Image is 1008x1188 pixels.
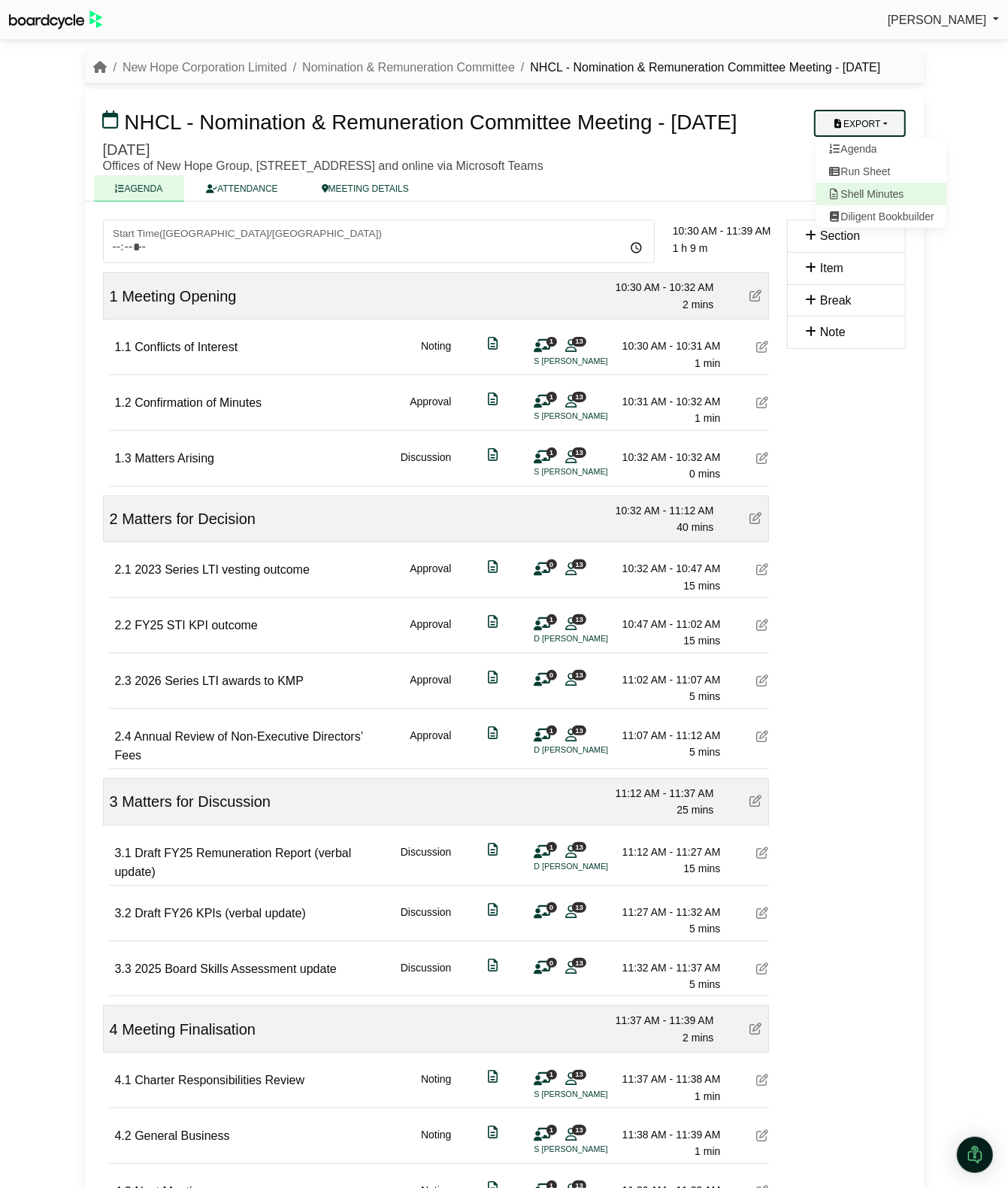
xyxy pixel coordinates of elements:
[534,465,647,478] li: S [PERSON_NAME]
[695,1145,720,1157] span: 1 min
[673,223,778,239] div: 10:30 AM - 11:39 AM
[115,396,132,409] span: 1.2
[135,396,262,409] span: Confirmation of Minutes
[110,793,118,810] span: 3
[421,338,451,371] div: Noting
[410,393,451,427] div: Approval
[820,294,852,307] span: Break
[103,141,150,159] div: [DATE]
[572,614,586,624] span: 13
[110,1021,118,1038] span: 4
[609,1012,714,1029] div: 11:37 AM - 11:39 AM
[534,410,647,423] li: S [PERSON_NAME]
[546,614,557,624] span: 1
[820,326,846,338] span: Note
[410,727,451,765] div: Approval
[115,847,132,859] span: 3.1
[695,412,720,424] span: 1 min
[534,1088,647,1101] li: S [PERSON_NAME]
[122,511,256,527] span: Matters for Decision
[9,11,102,29] img: BoardcycleBlackGreen-aaafeed430059cb809a45853b8cf6d952af9d84e6e89e1f1685b34bfd5cb7d64.svg
[609,279,714,295] div: 10:30 AM - 10:32 AM
[816,183,946,205] a: Shell Minutes
[572,447,586,457] span: 13
[135,341,238,353] span: Conflicts of Interest
[122,1021,256,1038] span: Meeting Finalisation
[572,958,586,968] span: 13
[616,671,721,688] div: 11:02 AM - 11:07 AM
[546,1125,557,1135] span: 1
[673,242,708,254] span: 1 h 9 m
[410,671,451,705] div: Approval
[135,452,214,465] span: Matters Arising
[534,744,647,756] li: D [PERSON_NAME]
[302,61,515,74] a: Nomination & Remuneration Committee
[115,1074,132,1086] span: 4.1
[609,502,714,519] div: 10:32 AM - 11:12 AM
[115,452,132,465] span: 1.3
[683,862,720,874] span: 15 mins
[616,449,721,465] div: 10:32 AM - 10:32 AM
[572,337,586,347] span: 13
[135,1074,304,1086] span: Charter Responsibilities Review
[816,138,946,160] a: Agenda
[609,785,714,802] div: 11:12 AM - 11:37 AM
[683,299,713,311] span: 2 mins
[695,357,720,369] span: 1 min
[546,559,557,569] span: 0
[534,632,647,645] li: D [PERSON_NAME]
[115,563,132,576] span: 2.1
[572,1070,586,1080] span: 13
[115,730,363,762] span: Annual Review of Non-Executive Directors’ Fees
[135,1129,229,1142] span: General Business
[110,511,118,527] span: 2
[410,616,451,650] div: Approval
[546,337,557,347] span: 1
[616,1071,721,1087] div: 11:37 AM - 11:38 AM
[689,978,720,990] span: 5 mins
[135,563,310,576] span: 2023 Series LTI vesting outcome
[115,730,132,743] span: 2.4
[616,844,721,860] div: 11:12 AM - 11:27 AM
[816,160,946,183] a: Run Sheet
[820,262,843,274] span: Item
[401,904,452,938] div: Discussion
[689,468,720,480] span: 0 mins
[814,110,905,137] button: Export
[572,559,586,569] span: 13
[616,616,721,632] div: 10:47 AM - 11:02 AM
[534,860,647,873] li: D [PERSON_NAME]
[546,958,557,968] span: 0
[103,159,543,172] span: Offices of New Hope Group, [STREET_ADDRESS] and online via Microsoft Teams
[616,727,721,744] div: 11:07 AM - 11:12 AM
[546,447,557,457] span: 1
[115,341,132,353] span: 1.1
[683,1032,713,1044] span: 2 mins
[534,1143,647,1156] li: S [PERSON_NAME]
[572,726,586,735] span: 13
[689,923,720,935] span: 5 mins
[572,902,586,912] span: 13
[616,904,721,920] div: 11:27 AM - 11:32 AM
[616,393,721,410] div: 10:31 AM - 10:32 AM
[572,670,586,680] span: 13
[421,1071,451,1105] div: Noting
[401,844,452,882] div: Discussion
[572,1125,586,1135] span: 13
[135,674,304,687] span: 2026 Series LTI awards to KMP
[115,962,132,975] span: 3.3
[546,726,557,735] span: 1
[820,229,860,242] span: Section
[695,1090,720,1102] span: 1 min
[410,560,451,594] div: Approval
[616,959,721,976] div: 11:32 AM - 11:37 AM
[300,175,431,202] a: MEETING DETAILS
[401,959,452,993] div: Discussion
[689,690,720,702] span: 5 mins
[184,175,299,202] a: ATTENDANCE
[616,1126,721,1143] div: 11:38 AM - 11:39 AM
[572,842,586,852] span: 13
[616,560,721,577] div: 10:32 AM - 10:47 AM
[616,338,721,354] div: 10:30 AM - 10:31 AM
[546,1070,557,1080] span: 1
